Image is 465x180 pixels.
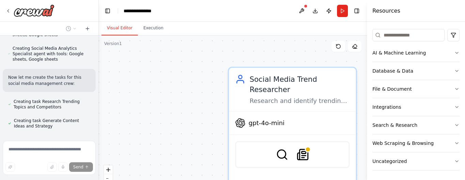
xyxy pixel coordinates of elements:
[138,21,169,35] button: Execution
[372,158,407,165] div: Uncategorized
[372,7,400,15] h4: Resources
[47,162,57,172] button: Upload files
[63,25,79,33] button: Switch to previous chat
[372,67,413,74] div: Database & Data
[372,98,460,116] button: Integrations
[104,165,113,174] button: zoom in
[372,26,460,176] div: Tools
[372,86,412,92] div: File & Document
[250,97,350,105] div: Research and identify trending topics in {industry}, analyze competitor content strategies, and d...
[124,7,158,14] nav: breadcrumb
[14,99,90,110] span: Creating task Research Trending Topics and Competitors
[372,104,401,110] div: Integrations
[69,162,93,172] button: Send
[372,80,460,98] button: File & Document
[8,74,90,87] p: Now let me create the tasks for this social media management crew:
[372,44,460,62] button: AI & Machine Learning
[250,74,350,95] div: Social Media Trend Researcher
[73,164,83,170] span: Send
[13,46,90,62] span: Creating Social Media Analytics Specialist agent with tools: Google sheets, Google sheets
[372,62,460,80] button: Database & Data
[101,21,138,35] button: Visual Editor
[5,162,15,172] button: Improve this prompt
[248,119,285,127] span: gpt-4o-mini
[82,25,93,33] button: Start a new chat
[372,49,426,56] div: AI & Machine Learning
[276,148,288,161] img: SerperDevTool
[372,116,460,134] button: Search & Research
[372,122,417,129] div: Search & Research
[104,41,122,46] div: Version 1
[296,148,309,161] img: SerplyNewsSearchTool
[372,152,460,170] button: Uncategorized
[103,6,112,16] button: Hide left sidebar
[14,118,90,129] span: Creating task Generate Content Ideas and Strategy
[14,4,54,17] img: Logo
[372,140,434,147] div: Web Scraping & Browsing
[372,134,460,152] button: Web Scraping & Browsing
[352,6,362,16] button: Hide right sidebar
[58,162,68,172] button: Click to speak your automation idea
